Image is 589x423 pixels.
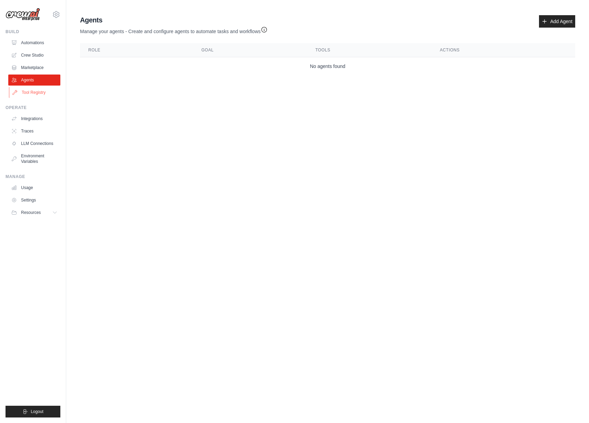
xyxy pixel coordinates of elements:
span: Logout [31,409,43,414]
div: Build [6,29,60,35]
p: Manage your agents - Create and configure agents to automate tasks and workflows [80,25,268,35]
a: Usage [8,182,60,193]
a: Traces [8,126,60,137]
span: Resources [21,210,41,215]
a: Tool Registry [9,87,61,98]
a: Settings [8,195,60,206]
th: Actions [431,43,575,57]
a: Crew Studio [8,50,60,61]
a: LLM Connections [8,138,60,149]
h2: Agents [80,15,268,25]
th: Goal [193,43,307,57]
div: Operate [6,105,60,110]
div: Manage [6,174,60,179]
th: Role [80,43,193,57]
th: Tools [307,43,431,57]
a: Add Agent [539,15,575,28]
a: Marketplace [8,62,60,73]
a: Environment Variables [8,150,60,167]
button: Logout [6,406,60,417]
button: Resources [8,207,60,218]
td: No agents found [80,57,575,76]
a: Automations [8,37,60,48]
a: Agents [8,75,60,86]
img: Logo [6,8,40,21]
a: Integrations [8,113,60,124]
